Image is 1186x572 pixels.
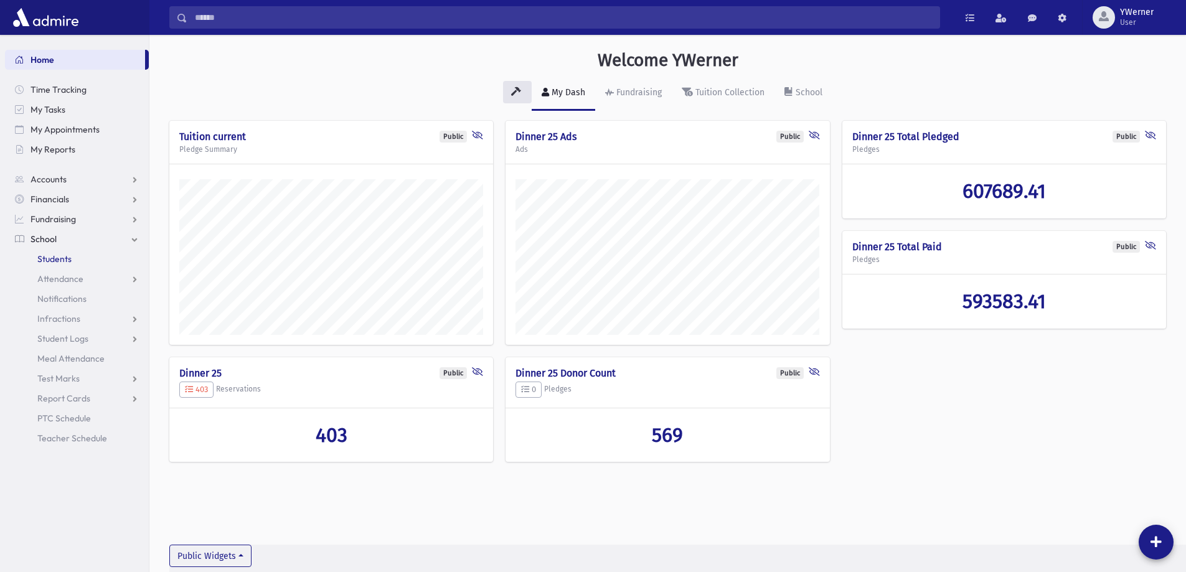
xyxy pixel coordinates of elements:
h5: Ads [515,145,819,154]
h3: Welcome YWerner [598,50,738,71]
a: Students [5,249,149,269]
span: 593583.41 [962,289,1046,313]
div: Public [1113,241,1140,253]
h5: Reservations [179,382,483,398]
span: 403 [316,423,347,447]
a: Test Marks [5,368,149,388]
span: Notifications [37,293,87,304]
span: Fundraising [31,213,76,225]
span: 0 [521,385,536,394]
a: Home [5,50,145,70]
h4: Dinner 25 Donor Count [515,367,819,379]
button: Public Widgets [169,545,252,567]
div: Tuition Collection [693,87,765,98]
a: Tuition Collection [672,76,774,111]
span: User [1120,17,1154,27]
div: Public [440,367,467,379]
a: Time Tracking [5,80,149,100]
h4: Dinner 25 [179,367,483,379]
a: My Dash [532,76,595,111]
span: Time Tracking [31,84,87,95]
span: Student Logs [37,333,88,344]
h5: Pledge Summary [179,145,483,154]
div: My Dash [549,87,585,98]
a: Student Logs [5,329,149,349]
a: Report Cards [5,388,149,408]
span: YWerner [1120,7,1154,17]
span: 607689.41 [962,179,1046,203]
div: Public [776,131,804,143]
button: 403 [179,382,214,398]
span: PTC Schedule [37,413,91,424]
div: Fundraising [614,87,662,98]
div: School [793,87,822,98]
a: Fundraising [595,76,672,111]
img: AdmirePro [10,5,82,30]
a: School [774,76,832,111]
div: Public [776,367,804,379]
span: Report Cards [37,393,90,404]
a: Teacher Schedule [5,428,149,448]
a: My Reports [5,139,149,159]
span: My Tasks [31,104,65,115]
a: 403 [179,423,483,447]
a: Meal Attendance [5,349,149,368]
span: School [31,233,57,245]
span: 403 [185,385,208,394]
span: Students [37,253,72,265]
span: My Reports [31,144,75,155]
span: Teacher Schedule [37,433,107,444]
a: Notifications [5,289,149,309]
span: Financials [31,194,69,205]
input: Search [187,6,939,29]
a: My Appointments [5,120,149,139]
div: Public [1113,131,1140,143]
a: 607689.41 [852,179,1156,203]
a: School [5,229,149,249]
h5: Pledges [515,382,819,398]
span: Home [31,54,54,65]
h4: Tuition current [179,131,483,143]
h4: Dinner 25 Total Pledged [852,131,1156,143]
a: Attendance [5,269,149,289]
span: Meal Attendance [37,353,105,364]
a: PTC Schedule [5,408,149,428]
h5: Pledges [852,145,1156,154]
a: 593583.41 [852,289,1156,313]
a: Financials [5,189,149,209]
a: Infractions [5,309,149,329]
h4: Dinner 25 Total Paid [852,241,1156,253]
a: Accounts [5,169,149,189]
span: Infractions [37,313,80,324]
div: Public [440,131,467,143]
span: Accounts [31,174,67,185]
h5: Pledges [852,255,1156,264]
span: Attendance [37,273,83,284]
a: My Tasks [5,100,149,120]
span: My Appointments [31,124,100,135]
a: 569 [515,423,819,447]
h4: Dinner 25 Ads [515,131,819,143]
a: Fundraising [5,209,149,229]
span: Test Marks [37,373,80,384]
button: 0 [515,382,542,398]
span: 569 [652,423,683,447]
